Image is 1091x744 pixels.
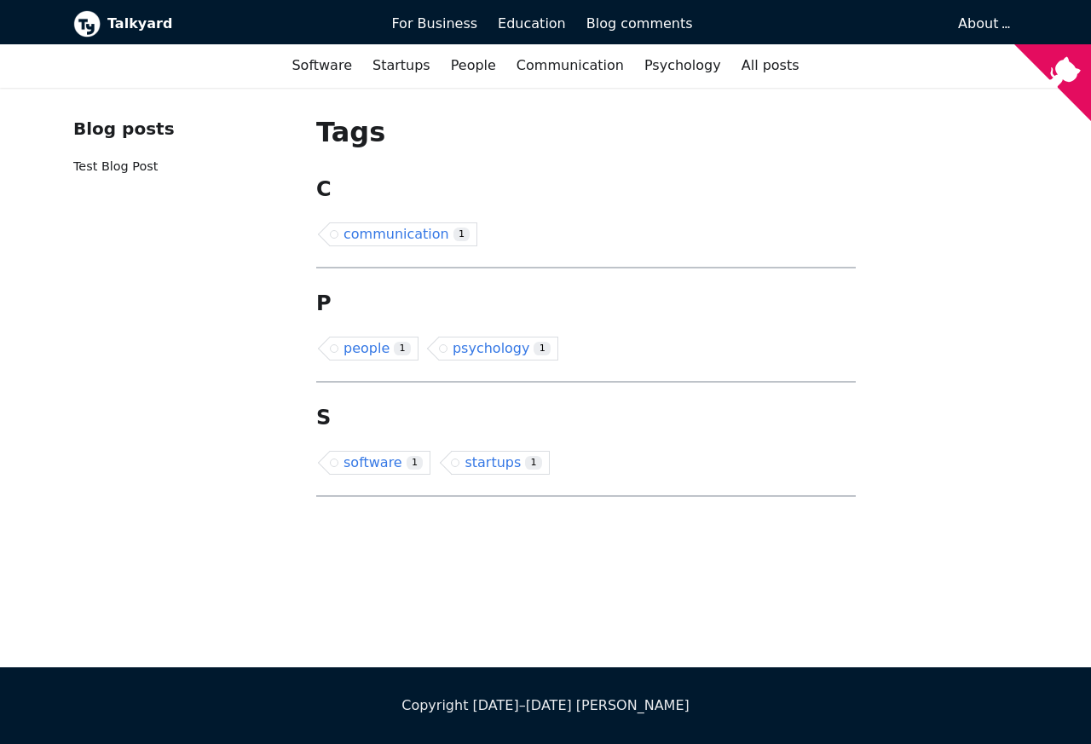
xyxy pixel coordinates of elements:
[330,337,419,360] a: people1
[281,51,362,80] a: Software
[441,51,506,80] a: People
[407,456,424,470] span: 1
[316,115,856,149] h1: Tags
[381,9,488,38] a: For Business
[316,405,856,430] h2: S
[316,176,856,202] h2: C
[576,9,703,38] a: Blog comments
[439,337,558,360] a: psychology1
[73,10,367,37] a: Talkyard logoTalkyard
[73,115,289,191] nav: Blog recent posts navigation
[453,228,470,242] span: 1
[958,15,1007,32] a: About
[534,342,551,356] span: 1
[731,51,810,80] a: All posts
[316,291,856,316] h2: P
[586,15,693,32] span: Blog comments
[73,159,158,173] a: Test Blog Post
[451,451,550,475] a: startups1
[73,115,289,143] div: Blog posts
[107,13,367,35] b: Talkyard
[391,15,477,32] span: For Business
[525,456,542,470] span: 1
[506,51,634,80] a: Communication
[73,10,101,37] img: Talkyard logo
[362,51,441,80] a: Startups
[73,695,1018,717] div: Copyright [DATE]–[DATE] [PERSON_NAME]
[394,342,411,356] span: 1
[498,15,566,32] span: Education
[488,9,576,38] a: Education
[330,222,477,246] a: communication1
[634,51,731,80] a: Psychology
[330,451,430,475] a: software1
